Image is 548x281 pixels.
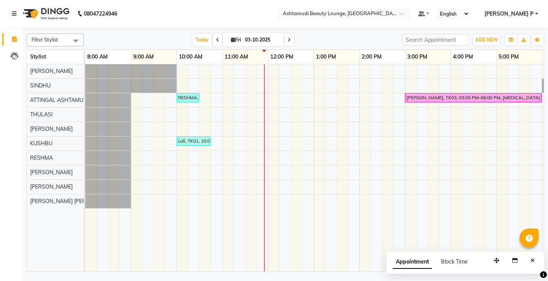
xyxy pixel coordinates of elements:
span: [PERSON_NAME] [30,169,73,176]
div: [PERSON_NAME], TK03, 03:00 PM-06:00 PM, [MEDICAL_DATA] Any Length Offer [406,94,541,101]
span: RESHMA [30,154,53,161]
input: 2025-10-03 [243,34,281,46]
input: Search Appointment [402,34,469,46]
span: Block Time [441,258,468,265]
span: Today [193,34,212,46]
img: logo [19,3,72,24]
span: [PERSON_NAME] [PERSON_NAME] [30,198,117,205]
a: 5:00 PM [497,51,521,62]
div: Lali, TK01, 10:00 AM-10:45 AM, Hair Wash,Eyebrows Threading [177,138,210,144]
a: 11:00 AM [223,51,250,62]
a: 2:00 PM [360,51,384,62]
span: THULASI [30,111,53,118]
span: [PERSON_NAME] [30,68,73,75]
span: Appointment [393,255,432,269]
span: Filter Stylist [32,37,58,43]
button: ADD NEW [473,35,500,45]
span: [PERSON_NAME] [30,125,73,132]
div: RESHMA, TK02, 10:00 AM-10:30 AM, Make up [177,94,198,101]
span: ADD NEW [475,37,498,43]
a: 12:00 PM [268,51,295,62]
span: SINDHU [30,82,51,89]
b: 08047224946 [84,3,117,24]
span: [PERSON_NAME] [30,183,73,190]
iframe: chat widget [516,251,540,273]
span: Stylist [30,53,46,60]
a: 4:00 PM [451,51,475,62]
span: KUSHBU [30,140,53,147]
a: 10:00 AM [177,51,204,62]
a: 3:00 PM [405,51,429,62]
a: 1:00 PM [314,51,338,62]
span: ATTINGAL ASHTAMUDI [30,97,89,103]
span: Fri [229,37,243,43]
a: 9:00 AM [131,51,156,62]
a: 8:00 AM [85,51,110,62]
span: [PERSON_NAME] P [484,10,534,18]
